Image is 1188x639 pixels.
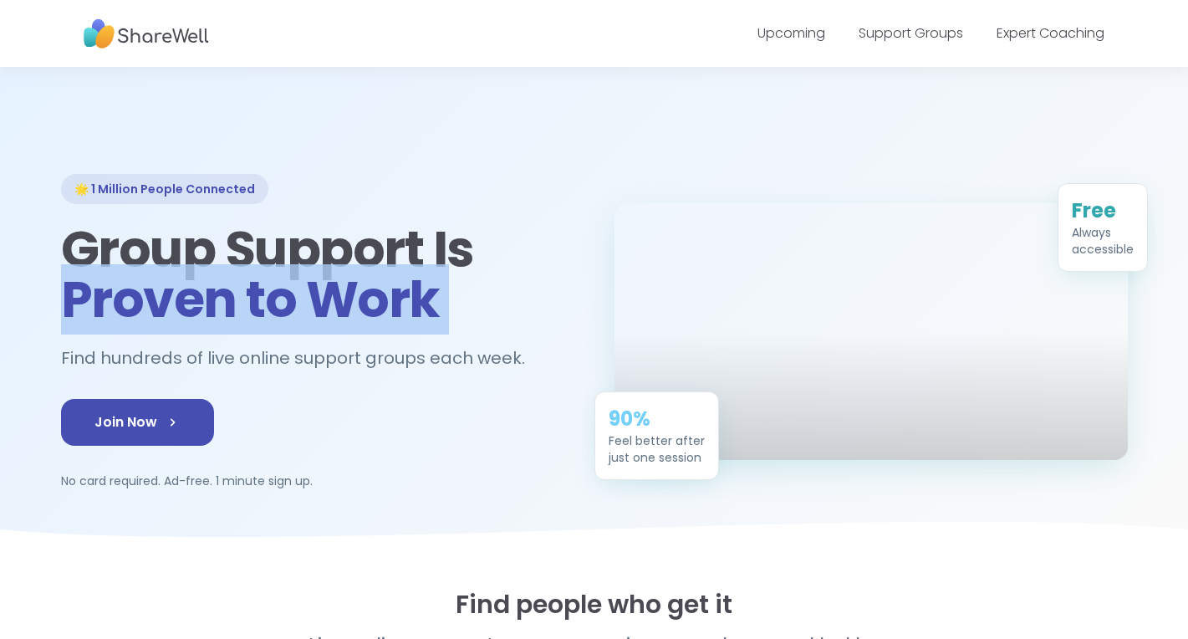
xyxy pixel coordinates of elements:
h1: Group Support Is [61,224,574,325]
a: Join Now [61,399,214,446]
img: ShareWell Nav Logo [84,11,209,57]
div: Feel better after just one session [609,432,705,466]
a: Support Groups [859,23,963,43]
div: 🌟 1 Million People Connected [61,174,268,204]
div: Always accessible [1072,224,1134,258]
a: Expert Coaching [997,23,1104,43]
span: Proven to Work [61,264,440,335]
div: 90% [609,406,705,432]
h2: Find hundreds of live online support groups each week. [61,345,543,372]
a: Upcoming [757,23,825,43]
div: Free [1072,197,1134,224]
span: Join Now [94,412,181,432]
p: No card required. Ad-free. 1 minute sign up. [61,473,574,489]
h2: Find people who get it [61,590,1128,620]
